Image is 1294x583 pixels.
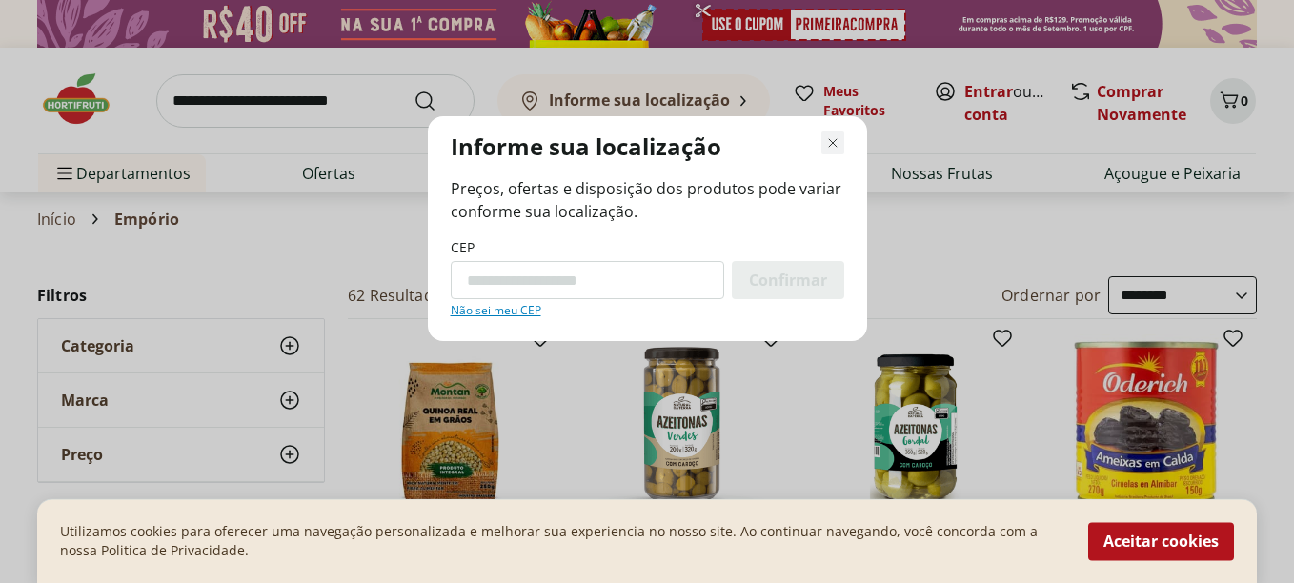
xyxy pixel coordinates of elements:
button: Fechar modal de regionalização [821,131,844,154]
button: Confirmar [732,261,844,299]
button: Aceitar cookies [1088,522,1234,560]
label: CEP [451,238,475,257]
span: Preços, ofertas e disposição dos produtos pode variar conforme sua localização. [451,177,844,223]
p: Informe sua localização [451,131,721,162]
a: Não sei meu CEP [451,303,541,318]
span: Confirmar [749,272,827,288]
p: Utilizamos cookies para oferecer uma navegação personalizada e melhorar sua experiencia no nosso ... [60,522,1065,560]
div: Modal de regionalização [428,116,867,341]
